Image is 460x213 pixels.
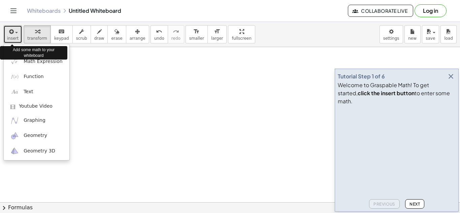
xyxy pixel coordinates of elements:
[168,25,184,43] button: redoredo
[173,28,179,36] i: redo
[24,73,44,80] span: Function
[4,113,69,128] a: Graphing
[107,25,126,43] button: erase
[348,5,413,17] button: Collaborate Live
[51,25,73,43] button: keyboardkeypad
[440,25,457,43] button: load
[214,28,220,36] i: format_size
[4,143,69,158] a: Geometry 3D
[24,25,51,43] button: transform
[8,5,19,16] button: Toggle navigation
[358,90,415,97] b: click the insert button
[4,69,69,84] a: Function
[54,36,69,41] span: keypad
[7,36,19,41] span: insert
[189,36,204,41] span: smaller
[232,36,251,41] span: fullscreen
[24,117,45,124] span: Graphing
[10,72,19,81] img: f_x.png
[19,103,53,110] span: Youtube Video
[24,58,62,65] span: Math Expression
[10,116,19,125] img: ggb-graphing.svg
[72,25,91,43] button: scrub
[130,36,145,41] span: arrange
[154,36,164,41] span: undo
[111,36,122,41] span: erase
[211,36,223,41] span: larger
[10,57,19,66] img: sqrt_x.png
[4,128,69,143] a: Geometry
[409,202,420,207] span: Next
[405,199,424,209] button: Next
[10,88,19,96] img: Aa.png
[3,25,22,43] button: insert
[422,25,439,43] button: save
[383,36,399,41] span: settings
[94,36,104,41] span: draw
[4,84,69,100] a: Text
[91,25,108,43] button: draw
[24,132,47,139] span: Geometry
[193,28,200,36] i: format_size
[207,25,227,43] button: format_sizelarger
[380,25,403,43] button: settings
[4,100,69,113] a: Youtube Video
[338,72,385,80] div: Tutorial Step 1 of 6
[338,81,456,105] div: Welcome to Graspable Math! To get started, to enter some math.
[24,88,33,95] span: Text
[24,148,55,154] span: Geometry 3D
[10,147,19,155] img: ggb-3d.svg
[186,25,208,43] button: format_sizesmaller
[408,36,417,41] span: new
[354,8,407,14] span: Collaborate Live
[4,54,69,69] a: Math Expression
[404,25,421,43] button: new
[444,36,453,41] span: load
[126,25,149,43] button: arrange
[58,28,65,36] i: keyboard
[76,36,87,41] span: scrub
[426,36,435,41] span: save
[151,25,168,43] button: undoundo
[171,36,180,41] span: redo
[27,7,61,14] a: Whiteboards
[415,4,447,17] button: Log in
[10,132,19,140] img: ggb-geometry.svg
[156,28,162,36] i: undo
[27,36,47,41] span: transform
[228,25,255,43] button: fullscreen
